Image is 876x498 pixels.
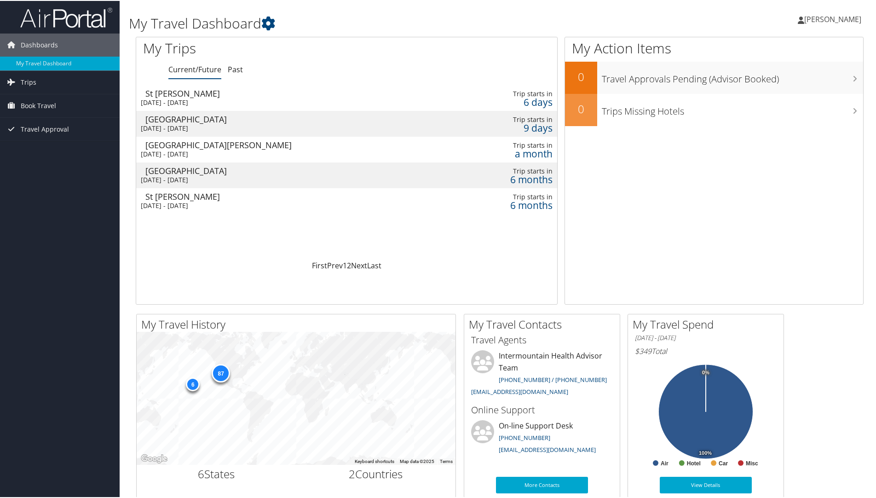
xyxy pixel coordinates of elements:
[145,191,404,200] div: St [PERSON_NAME]
[702,369,709,375] tspan: 0%
[327,260,343,270] a: Prev
[212,363,230,382] div: 87
[565,61,863,93] a: 0Travel Approvals Pending (Advisor Booked)
[469,316,620,331] h2: My Travel Contacts
[719,459,728,466] text: Car
[499,433,550,441] a: [PHONE_NUMBER]
[145,140,404,148] div: [GEOGRAPHIC_DATA][PERSON_NAME]
[349,465,355,481] span: 2
[452,149,553,157] div: a month
[139,452,169,464] img: Google
[660,476,752,492] a: View Details
[452,123,553,131] div: 9 days
[168,64,221,74] a: Current/Future
[602,99,863,117] h3: Trips Missing Hotels
[141,98,399,106] div: [DATE] - [DATE]
[452,115,553,123] div: Trip starts in
[141,201,399,209] div: [DATE] - [DATE]
[145,88,404,97] div: St [PERSON_NAME]
[440,458,453,463] a: Terms (opens in new tab)
[746,459,758,466] text: Misc
[635,345,651,355] span: $349
[141,123,399,132] div: [DATE] - [DATE]
[635,345,777,355] h6: Total
[21,93,56,116] span: Book Travel
[635,333,777,342] h6: [DATE] - [DATE]
[347,260,351,270] a: 2
[565,93,863,125] a: 0Trips Missing Hotels
[565,100,597,116] h2: 0
[139,452,169,464] a: Open this area in Google Maps (opens a new window)
[141,175,399,183] div: [DATE] - [DATE]
[143,38,375,57] h1: My Trips
[198,465,204,481] span: 6
[452,166,553,174] div: Trip starts in
[633,316,784,331] h2: My Travel Spend
[471,403,613,416] h3: Online Support
[496,476,588,492] a: More Contacts
[452,140,553,149] div: Trip starts in
[467,419,617,457] li: On-line Support Desk
[343,260,347,270] a: 1
[452,174,553,183] div: 6 months
[303,465,449,481] h2: Countries
[141,149,399,157] div: [DATE] - [DATE]
[145,114,404,122] div: [GEOGRAPHIC_DATA]
[141,316,455,331] h2: My Travel History
[565,68,597,84] h2: 0
[661,459,669,466] text: Air
[21,33,58,56] span: Dashboards
[467,349,617,399] li: Intermountain Health Advisor Team
[452,200,553,208] div: 6 months
[129,13,623,32] h1: My Travel Dashboard
[367,260,381,270] a: Last
[312,260,327,270] a: First
[499,445,596,453] a: [EMAIL_ADDRESS][DOMAIN_NAME]
[21,117,69,140] span: Travel Approval
[499,375,607,383] a: [PHONE_NUMBER] / [PHONE_NUMBER]
[144,465,289,481] h2: States
[228,64,243,74] a: Past
[186,376,200,390] div: 6
[452,97,553,105] div: 6 days
[21,70,36,93] span: Trips
[565,38,863,57] h1: My Action Items
[400,458,434,463] span: Map data ©2025
[355,457,394,464] button: Keyboard shortcuts
[699,450,712,455] tspan: 100%
[602,67,863,85] h3: Travel Approvals Pending (Advisor Booked)
[471,333,613,346] h3: Travel Agents
[804,13,861,23] span: [PERSON_NAME]
[798,5,870,32] a: [PERSON_NAME]
[20,6,112,28] img: airportal-logo.png
[471,387,568,395] a: [EMAIL_ADDRESS][DOMAIN_NAME]
[452,192,553,200] div: Trip starts in
[351,260,367,270] a: Next
[452,89,553,97] div: Trip starts in
[687,459,701,466] text: Hotel
[145,166,404,174] div: [GEOGRAPHIC_DATA]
